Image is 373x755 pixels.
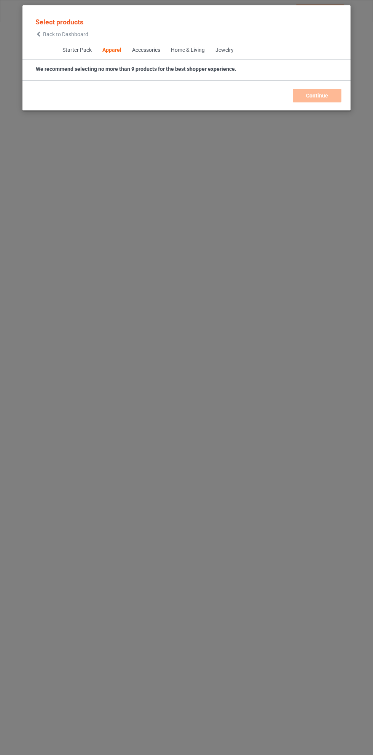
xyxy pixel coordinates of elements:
[102,46,121,54] div: Apparel
[132,46,160,54] div: Accessories
[215,46,233,54] div: Jewelry
[171,46,204,54] div: Home & Living
[57,41,97,59] span: Starter Pack
[35,18,83,26] span: Select products
[36,66,236,72] strong: We recommend selecting no more than 9 products for the best shopper experience.
[43,31,88,37] span: Back to Dashboard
